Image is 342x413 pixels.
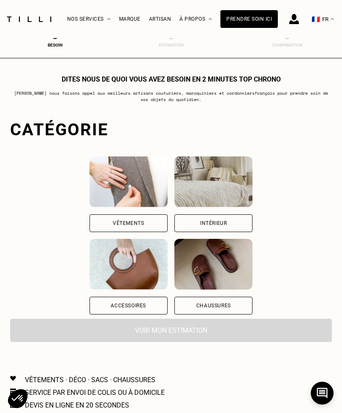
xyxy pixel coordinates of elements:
div: Estimation [154,43,188,47]
h1: Dites nous de quoi vous avez besoin en 2 minutes top chrono [62,75,281,83]
div: Confirmation [270,43,304,47]
img: menu déroulant [331,18,334,20]
img: Menu déroulant à propos [209,18,212,20]
button: 🇫🇷 FR [307,0,338,38]
a: Prendre soin ici [220,10,278,28]
p: Service par envoi de colis ou à domicile [25,388,165,397]
div: Chaussures [196,303,231,308]
img: Accessoires [90,239,168,290]
img: Vêtements [90,156,168,207]
img: Menu déroulant [107,18,111,20]
div: Vêtements [113,221,144,226]
img: Icon [10,376,16,381]
img: Logo du service de couturière Tilli [4,16,54,22]
p: [PERSON_NAME] nous faisons appel aux meilleurs artisans couturiers , maroquiniers et cordonniers ... [10,90,332,103]
p: Vêtements · Déco · Sacs · Chaussures [25,376,155,384]
a: Artisan [149,16,171,22]
img: icône connexion [289,14,299,24]
div: Intérieur [200,221,227,226]
a: Marque [119,16,141,22]
div: Catégorie [10,120,332,139]
div: Nos services [67,0,111,38]
div: Accessoires [111,303,146,308]
p: Devis en ligne en 20 secondes [25,401,129,409]
span: 🇫🇷 [312,15,320,23]
img: Chaussures [174,239,252,290]
div: À propos [179,0,212,38]
img: Intérieur [174,156,252,207]
div: Besoin [38,43,72,47]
